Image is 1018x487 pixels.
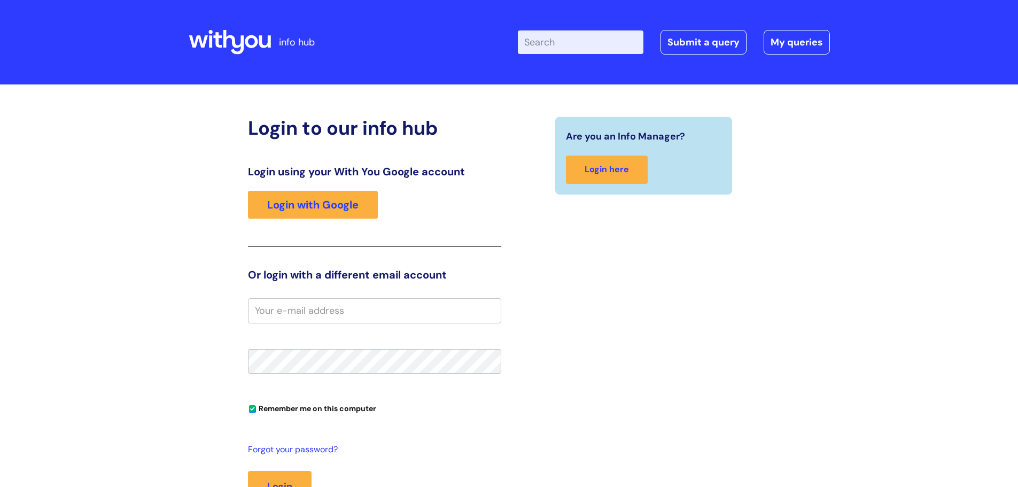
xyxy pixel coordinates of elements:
a: Login with Google [248,191,378,219]
h3: Login using your With You Google account [248,165,501,178]
a: Login here [566,156,648,184]
p: info hub [279,34,315,51]
input: Your e-mail address [248,298,501,323]
input: Search [518,30,643,54]
a: My queries [764,30,830,55]
div: You can uncheck this option if you're logging in from a shared device [248,399,501,416]
span: Are you an Info Manager? [566,128,685,145]
input: Remember me on this computer [249,406,256,413]
a: Forgot your password? [248,442,496,458]
a: Submit a query [660,30,747,55]
label: Remember me on this computer [248,401,376,413]
h3: Or login with a different email account [248,268,501,281]
h2: Login to our info hub [248,117,501,140]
